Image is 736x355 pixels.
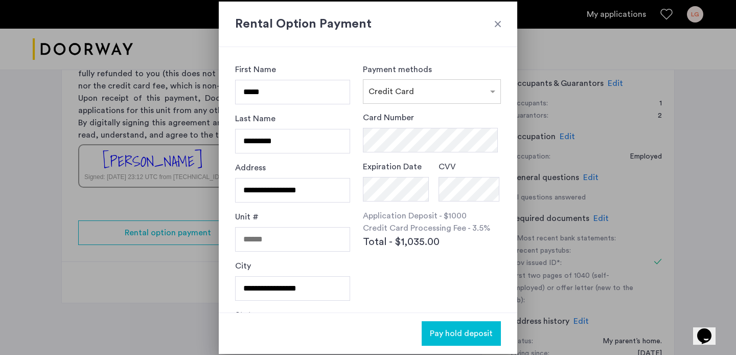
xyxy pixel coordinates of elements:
[235,211,259,223] label: Unit #
[363,222,501,234] p: Credit Card Processing Fee - 3.5%
[430,327,493,340] span: Pay hold deposit
[439,161,456,173] label: CVV
[363,65,432,74] label: Payment methods
[363,234,440,250] span: Total - $1,035.00
[235,309,256,321] label: State
[235,113,275,125] label: Last Name
[363,161,422,173] label: Expiration Date
[693,314,726,345] iframe: chat widget
[235,63,276,76] label: First Name
[235,15,501,33] h2: Rental Option Payment
[369,87,414,96] span: Credit Card
[363,112,414,124] label: Card Number
[235,260,251,272] label: City
[235,162,266,174] label: Address
[363,210,501,222] p: Application Deposit - $1000
[422,321,501,346] button: button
